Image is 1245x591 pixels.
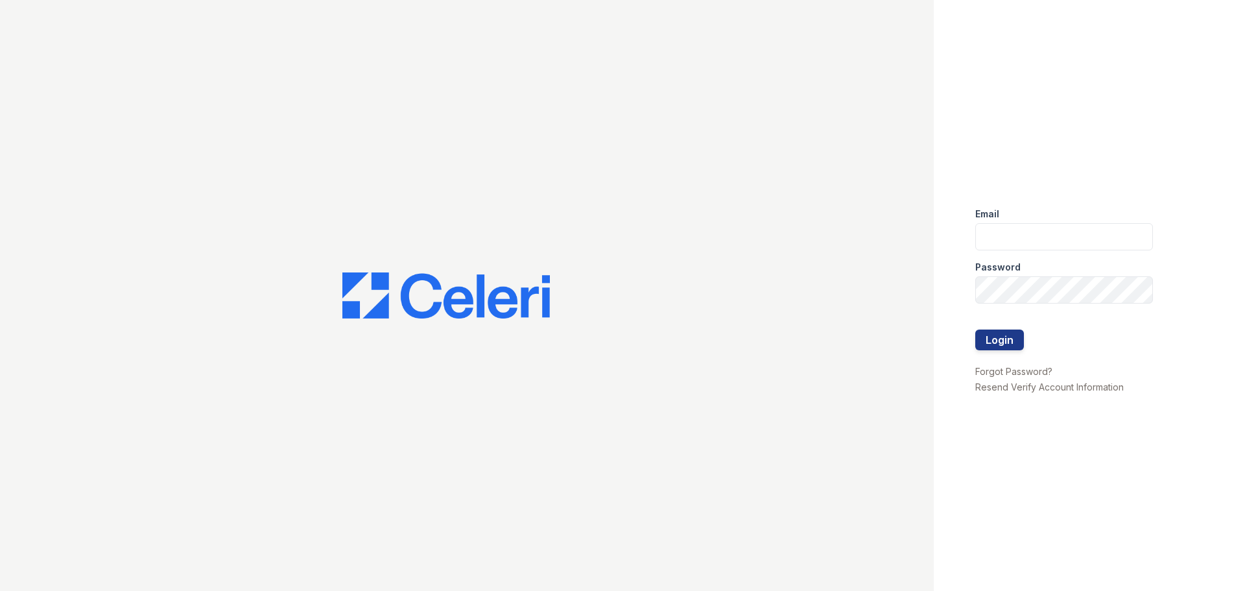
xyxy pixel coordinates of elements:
[975,330,1024,350] button: Login
[975,381,1124,392] a: Resend Verify Account Information
[342,272,550,319] img: CE_Logo_Blue-a8612792a0a2168367f1c8372b55b34899dd931a85d93a1a3d3e32e68fde9ad4.png
[975,261,1021,274] label: Password
[975,208,999,221] label: Email
[975,366,1052,377] a: Forgot Password?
